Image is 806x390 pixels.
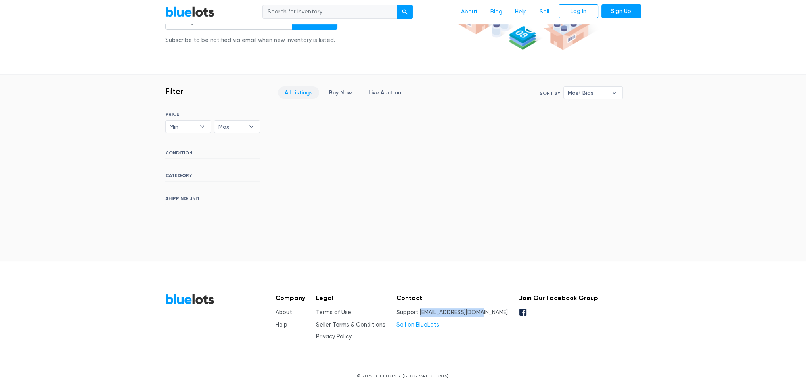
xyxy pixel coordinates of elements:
[396,321,439,328] a: Sell on BlueLots
[165,86,183,96] h3: Filter
[322,86,359,99] a: Buy Now
[316,294,385,302] h5: Legal
[165,293,214,305] a: BlueLots
[484,4,509,19] a: Blog
[276,294,305,302] h5: Company
[165,373,641,379] p: © 2025 BLUELOTS • [GEOGRAPHIC_DATA]
[559,4,598,19] a: Log In
[455,4,484,19] a: About
[533,4,555,19] a: Sell
[165,111,260,117] h6: PRICE
[606,87,622,99] b: ▾
[509,4,533,19] a: Help
[218,121,245,133] span: Max
[165,6,214,17] a: BlueLots
[316,321,385,328] a: Seller Terms & Conditions
[396,294,508,302] h5: Contact
[262,5,397,19] input: Search for inventory
[396,308,508,317] li: Support:
[420,309,508,316] a: [EMAIL_ADDRESS][DOMAIN_NAME]
[165,150,260,159] h6: CONDITION
[276,309,292,316] a: About
[165,196,260,204] h6: SHIPPING UNIT
[170,121,196,133] span: Min
[362,86,408,99] a: Live Auction
[165,173,260,181] h6: CATEGORY
[519,294,598,302] h5: Join Our Facebook Group
[316,333,352,340] a: Privacy Policy
[568,87,607,99] span: Most Bids
[243,121,260,133] b: ▾
[276,321,287,328] a: Help
[165,36,337,45] div: Subscribe to be notified via email when new inventory is listed.
[194,121,211,133] b: ▾
[278,86,319,99] a: All Listings
[601,4,641,19] a: Sign Up
[540,90,560,97] label: Sort By
[316,309,351,316] a: Terms of Use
